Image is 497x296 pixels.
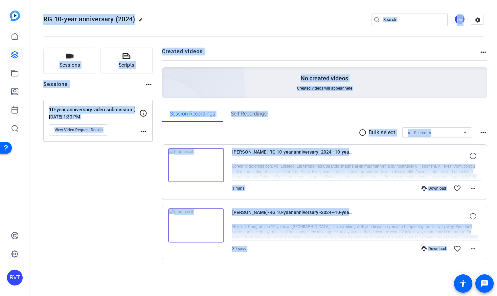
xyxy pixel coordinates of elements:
mat-icon: more_horiz [139,128,147,136]
mat-icon: more_horiz [479,129,487,137]
div: RV [454,14,465,25]
button: Sessions [43,48,96,74]
button: View Video Request Details [49,124,108,136]
mat-icon: favorite_border [453,184,461,192]
input: Search [383,16,442,24]
h2: Sessions [43,80,68,93]
mat-icon: message [481,280,488,287]
mat-icon: more_horiz [469,245,477,253]
span: Scripts [119,61,134,69]
mat-icon: more_horiz [145,80,153,88]
span: 39 secs [232,246,246,251]
span: Created videos will appear here [297,86,352,91]
span: Session Recordings [170,111,215,116]
mat-icon: edit [138,17,146,25]
mat-icon: more_horiz [479,48,487,56]
p: No created videos [301,74,348,82]
img: thumb-nail [168,208,224,243]
mat-icon: more_horiz [469,184,477,192]
div: RVT [7,270,23,285]
mat-icon: radio_button_unchecked [359,129,369,137]
p: Bulk select [369,129,395,137]
span: RG 10-year anniversary (2024) [43,15,135,23]
p: [DATE] 1:30 PM [49,114,139,119]
span: [PERSON_NAME]-RG 10-year anniversary -2024--10-year anniversary video submission -2024- -17580578... [232,208,354,224]
span: View Video Request Details [55,127,102,133]
span: Self Recordings [231,111,267,116]
mat-icon: favorite_border [453,245,461,253]
div: Download [418,186,449,191]
mat-icon: accessibility [459,280,467,287]
span: 1 mins [232,186,244,191]
img: Creted videos background [88,2,245,145]
p: 10-year anniversary video submission (2024) [49,106,139,114]
mat-icon: settings [471,15,484,25]
h2: Created videos [162,48,480,60]
img: blue-gradient.svg [10,11,20,21]
span: All Sessions [408,131,431,135]
span: [PERSON_NAME]-RG 10-year anniversary -2024--10-year anniversary video submission -2024- -17581375... [232,148,354,164]
img: thumb-nail [168,148,224,182]
ngx-avatar: Reingold Video Team [454,14,466,25]
span: Sessions [59,61,80,69]
button: Scripts [100,48,153,74]
div: Download [418,246,449,251]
